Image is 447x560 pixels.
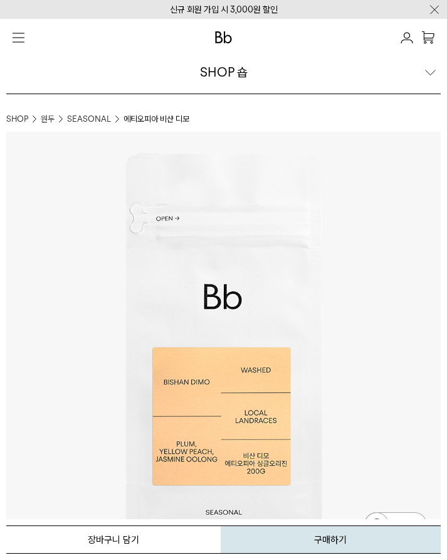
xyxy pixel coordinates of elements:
img: 로고 [215,31,233,43]
img: 카카오톡 채널 1:1 채팅 버튼 [363,511,428,541]
a: SEASONAL [67,113,111,126]
a: 신규 회원 가입 시 3,000원 할인 [170,4,278,14]
button: 구매하기 [221,525,441,554]
li: 에티오피아 비샨 디모 [124,113,441,126]
a: 원두 [41,113,55,126]
button: 장바구니 담기 [6,525,221,554]
a: SHOP [6,113,28,126]
div: SHOP 숍 [200,63,248,81]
